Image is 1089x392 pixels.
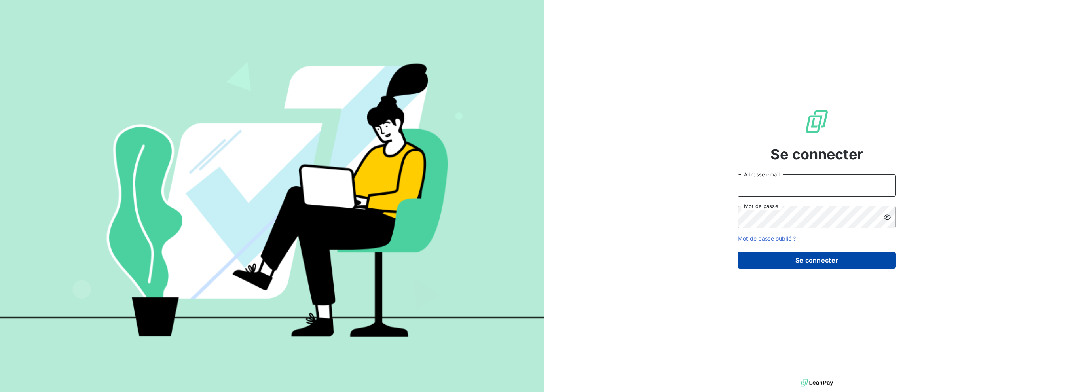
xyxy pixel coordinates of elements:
img: logo [801,377,833,389]
img: Logo LeanPay [804,109,829,134]
button: Se connecter [738,252,896,269]
input: placeholder [738,174,896,197]
span: Se connecter [770,144,863,165]
a: Mot de passe oublié ? [738,235,796,242]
